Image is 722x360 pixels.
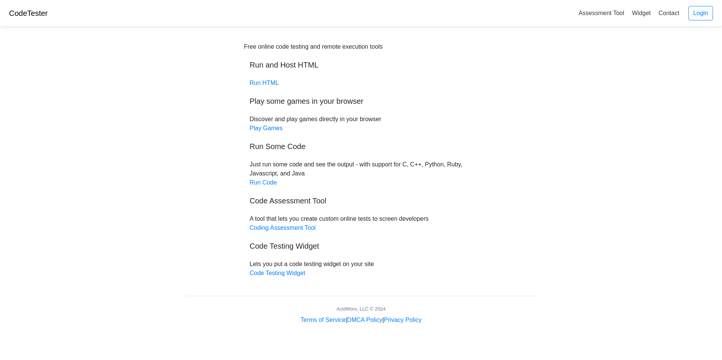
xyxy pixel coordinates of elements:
[250,142,472,151] h5: Run Some Code
[250,60,472,69] h5: Run and Host HTML
[347,317,382,323] a: DMCA Policy
[250,242,472,251] h5: Code Testing Widget
[250,270,305,276] a: Code Testing Widget
[250,97,472,106] h5: Play some games in your browser
[250,225,316,231] a: Coding Assessment Tool
[688,6,713,20] a: Login
[244,42,478,278] div: Discover and play games directly in your browser Just run some code and see the output - with sup...
[250,179,277,186] a: Run Code
[575,7,627,19] a: Assessment Tool
[629,7,654,19] a: Widget
[9,9,48,17] a: CodeTester
[250,80,279,86] a: Run HTML
[384,317,422,323] a: Privacy Policy
[301,317,346,323] a: Terms of Service
[656,7,682,19] a: Contact
[336,305,386,312] div: AcidWorx, LLC © 2024
[244,42,383,51] div: Free online code testing and remote execution tools
[301,315,421,325] div: | |
[250,196,472,205] h5: Code Assessment Tool
[250,125,282,131] a: Play Games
